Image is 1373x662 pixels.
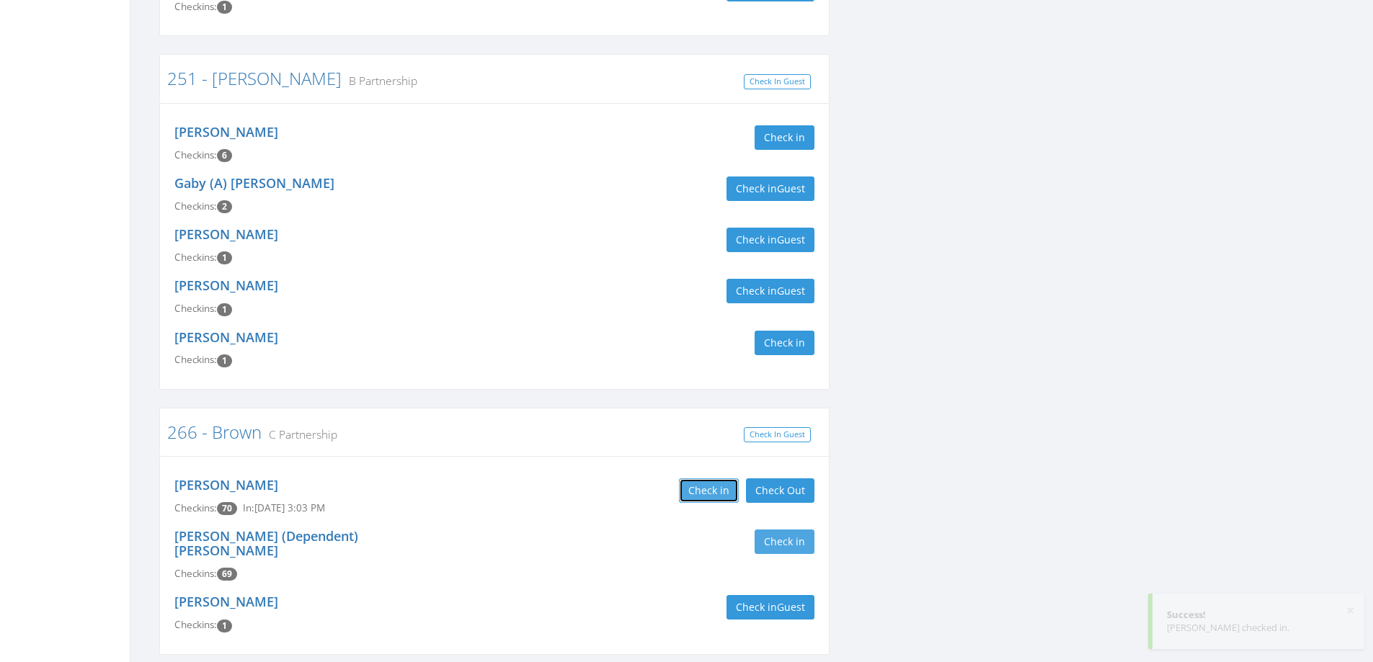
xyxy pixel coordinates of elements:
span: Checkin count [217,354,232,367]
span: Checkins: [174,501,217,514]
span: Checkins: [174,148,217,161]
a: Check In Guest [744,74,811,89]
span: Checkins: [174,353,217,366]
a: 266 - Brown [167,420,262,444]
span: Checkins: [174,618,217,631]
button: Check in [755,125,814,150]
a: [PERSON_NAME] (Dependent) [PERSON_NAME] [174,527,358,559]
span: Checkin count [217,568,237,581]
span: Checkins: [174,251,217,264]
span: Checkins: [174,200,217,213]
a: [PERSON_NAME] [174,225,278,243]
button: Check in [679,478,739,503]
button: Check in [755,529,814,554]
span: Guest [777,600,805,614]
button: Check inGuest [727,228,814,252]
span: Checkin count [217,1,232,14]
span: Checkin count [217,251,232,264]
button: Check inGuest [727,176,814,201]
a: Check In Guest [744,427,811,442]
button: Check in [755,331,814,355]
a: [PERSON_NAME] [174,277,278,294]
small: B Partnership [342,73,417,89]
span: Checkin count [217,149,232,162]
span: In: [DATE] 3:03 PM [243,501,325,514]
button: × [1346,604,1354,618]
a: 251 - [PERSON_NAME] [167,66,342,90]
span: Checkin count [217,502,237,515]
span: Guest [777,284,805,298]
a: Gaby (A) [PERSON_NAME] [174,174,334,192]
span: Guest [777,233,805,246]
button: Check inGuest [727,595,814,619]
small: C Partnership [262,426,337,442]
a: [PERSON_NAME] [174,123,278,140]
a: [PERSON_NAME] [174,328,278,346]
button: Check inGuest [727,279,814,303]
span: Checkins: [174,567,217,580]
span: Checkin count [217,303,232,316]
span: Checkin count [217,619,232,632]
a: [PERSON_NAME] [174,476,278,493]
span: Checkin count [217,200,232,213]
span: Guest [777,182,805,195]
div: Success! [1167,608,1350,622]
button: Check Out [746,478,814,503]
span: Checkins: [174,302,217,315]
div: [PERSON_NAME] checked in. [1167,621,1350,635]
a: [PERSON_NAME] [174,593,278,610]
